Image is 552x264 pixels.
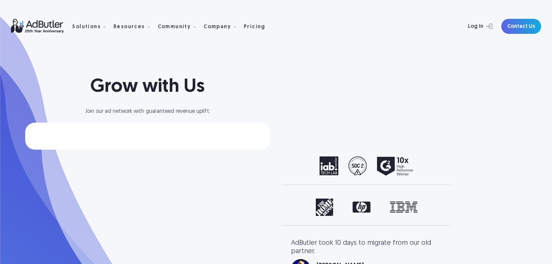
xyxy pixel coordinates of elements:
[113,24,145,30] div: Resources
[412,156,442,176] div: next slide
[448,19,497,34] a: Log In
[291,156,442,176] div: 1 of 2
[113,15,156,38] div: Resources
[158,24,191,30] div: Community
[244,24,265,30] div: Pricing
[204,15,242,38] div: Company
[72,15,112,38] div: Solutions
[25,109,270,114] div: Join our ad network with guaranteed revenue uplift.
[412,199,442,216] div: next slide
[72,24,101,30] div: Solutions
[291,199,442,216] div: 1 of 3
[291,199,442,216] div: carousel
[158,15,202,38] div: Community
[291,239,442,255] div: AdButler took 10 days to migrate from our old partner.
[25,76,270,99] h1: Grow with Us
[501,19,541,34] a: Contact Us
[204,24,231,30] div: Company
[291,156,442,176] div: carousel
[244,23,271,30] a: Pricing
